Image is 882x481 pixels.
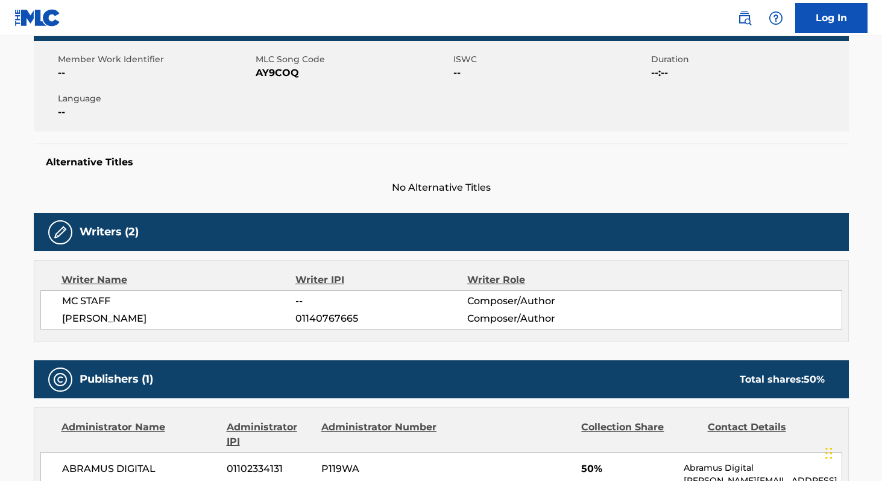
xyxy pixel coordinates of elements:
[467,311,623,326] span: Composer/Author
[58,105,253,119] span: --
[822,423,882,481] iframe: Chat Widget
[227,420,312,449] div: Administrator IPI
[34,180,849,195] span: No Alternative Titles
[62,311,296,326] span: [PERSON_NAME]
[822,423,882,481] div: Widget de chat
[227,462,312,476] span: 01102334131
[80,372,153,386] h5: Publishers (1)
[453,53,648,66] span: ISWC
[46,156,837,168] h5: Alternative Titles
[80,225,139,239] h5: Writers (2)
[61,420,218,449] div: Administrator Name
[581,462,675,476] span: 50%
[467,273,623,287] div: Writer Role
[295,294,467,308] span: --
[651,66,846,80] span: --:--
[321,420,438,449] div: Administrator Number
[740,372,825,387] div: Total shares:
[58,53,253,66] span: Member Work Identifier
[581,420,698,449] div: Collection Share
[321,462,438,476] span: P119WA
[58,92,253,105] span: Language
[651,53,846,66] span: Duration
[795,3,868,33] a: Log In
[53,372,68,387] img: Publishers
[256,53,450,66] span: MLC Song Code
[467,294,623,308] span: Composer/Author
[295,311,467,326] span: 01140767665
[295,273,467,287] div: Writer IPI
[62,462,218,476] span: ABRAMUS DIGITAL
[61,273,296,287] div: Writer Name
[14,9,61,27] img: MLC Logo
[58,66,253,80] span: --
[804,374,825,385] span: 50 %
[825,435,833,471] div: Arrastar
[256,66,450,80] span: AY9COQ
[769,11,783,25] img: help
[62,294,296,308] span: MC STAFF
[764,6,788,30] div: Help
[453,66,648,80] span: --
[684,462,841,474] p: Abramus Digital
[708,420,825,449] div: Contact Details
[732,6,757,30] a: Public Search
[53,225,68,240] img: Writers
[737,11,752,25] img: search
